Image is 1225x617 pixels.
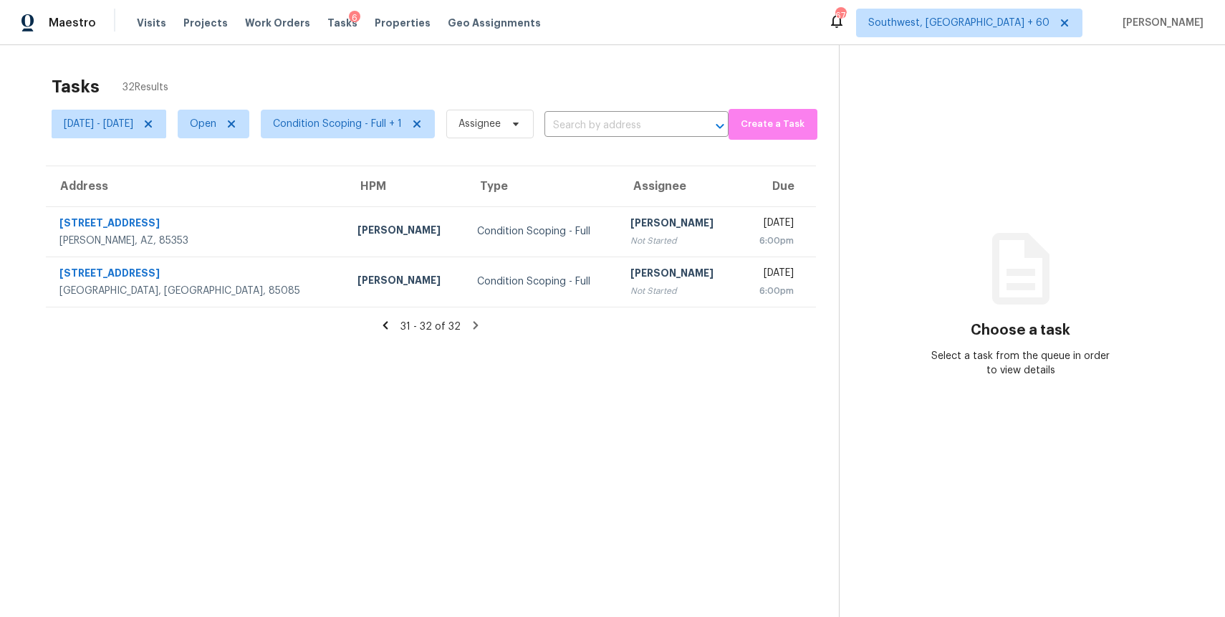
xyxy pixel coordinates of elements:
span: Assignee [458,117,501,131]
div: [PERSON_NAME] [630,266,727,284]
div: [PERSON_NAME] [357,273,454,291]
span: Maestro [49,16,96,30]
div: Not Started [630,284,727,298]
button: Create a Task [729,109,817,140]
span: 31 - 32 of 32 [400,322,461,332]
span: Tasks [327,18,357,28]
th: Address [46,166,346,206]
div: [DATE] [750,266,793,284]
span: [PERSON_NAME] [1117,16,1204,30]
div: Select a task from the queue in order to view details [930,349,1111,378]
div: [PERSON_NAME] [357,223,454,241]
span: Open [190,117,216,131]
span: [DATE] - [DATE] [64,117,133,131]
th: Type [466,166,619,206]
div: Condition Scoping - Full [477,224,607,239]
span: Properties [375,16,431,30]
div: 6:00pm [750,284,793,298]
span: 32 Results [123,80,168,95]
input: Search by address [544,115,688,137]
div: [DATE] [750,216,793,234]
button: Open [710,116,730,136]
h2: Tasks [52,80,100,94]
th: Assignee [619,166,739,206]
div: 6 [349,11,360,25]
span: Geo Assignments [448,16,541,30]
div: [PERSON_NAME] [630,216,727,234]
th: Due [739,166,815,206]
span: Condition Scoping - Full + 1 [273,117,402,131]
th: HPM [346,166,466,206]
div: [GEOGRAPHIC_DATA], [GEOGRAPHIC_DATA], 85085 [59,284,335,298]
span: Create a Task [736,116,810,133]
span: Visits [137,16,166,30]
div: [STREET_ADDRESS] [59,266,335,284]
div: 6:00pm [750,234,793,248]
h3: Choose a task [971,323,1070,338]
div: Not Started [630,234,727,248]
div: 670 [835,9,845,23]
span: Southwest, [GEOGRAPHIC_DATA] + 60 [868,16,1049,30]
div: [PERSON_NAME], AZ, 85353 [59,234,335,248]
div: Condition Scoping - Full [477,274,607,289]
span: Work Orders [245,16,310,30]
div: [STREET_ADDRESS] [59,216,335,234]
span: Projects [183,16,228,30]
